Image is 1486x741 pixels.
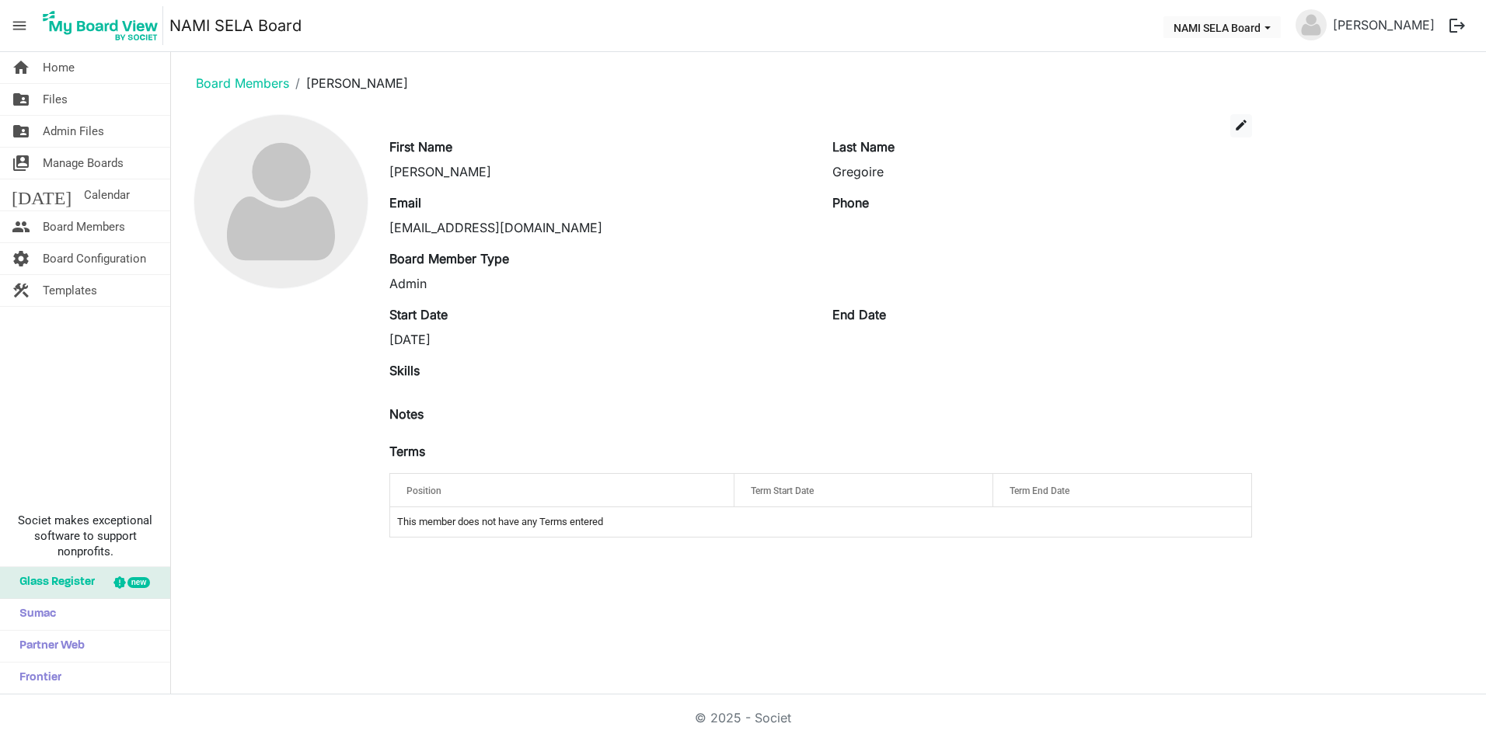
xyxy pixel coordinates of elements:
span: Files [43,84,68,115]
span: menu [5,11,34,40]
span: Glass Register [12,567,95,598]
span: Societ makes exceptional software to support nonprofits. [7,513,163,559]
img: no-profile-picture.svg [194,115,368,288]
li: [PERSON_NAME] [289,74,408,92]
label: First Name [389,137,452,156]
span: folder_shared [12,116,30,147]
span: edit [1234,118,1248,132]
label: Phone [832,193,869,212]
span: Board Configuration [43,243,146,274]
span: settings [12,243,30,274]
div: [EMAIL_ADDRESS][DOMAIN_NAME] [389,218,809,237]
button: edit [1230,114,1252,137]
td: This member does not have any Terms entered [390,507,1251,537]
div: [PERSON_NAME] [389,162,809,181]
span: Sumac [12,599,56,630]
span: Calendar [84,179,130,210]
div: [DATE] [389,330,809,349]
button: logout [1441,9,1474,42]
button: NAMI SELA Board dropdownbutton [1163,16,1281,38]
label: Board Member Type [389,249,509,268]
a: NAMI SELA Board [169,10,302,41]
label: Terms [389,442,425,461]
span: Manage Boards [43,148,124,179]
div: new [127,577,150,588]
label: End Date [832,305,886,324]
span: people [12,211,30,242]
span: construction [12,275,30,306]
label: Skills [389,361,420,380]
span: Home [43,52,75,83]
span: [DATE] [12,179,72,210]
div: Admin [389,274,809,293]
label: Email [389,193,421,212]
img: My Board View Logo [38,6,163,45]
a: Board Members [196,75,289,91]
a: © 2025 - Societ [695,710,791,725]
span: Templates [43,275,97,306]
span: folder_shared [12,84,30,115]
span: Frontier [12,663,61,694]
span: Board Members [43,211,125,242]
label: Notes [389,405,424,423]
span: Term Start Date [751,485,814,496]
span: switch_account [12,148,30,179]
img: no-profile-picture.svg [1296,9,1327,40]
a: My Board View Logo [38,6,169,45]
span: Term End Date [1010,485,1069,496]
div: Gregoire [832,162,1252,181]
a: [PERSON_NAME] [1327,9,1441,40]
span: Admin Files [43,116,104,147]
span: Position [406,485,441,496]
span: Partner Web [12,631,85,662]
label: Last Name [832,137,895,156]
span: home [12,52,30,83]
label: Start Date [389,305,448,324]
